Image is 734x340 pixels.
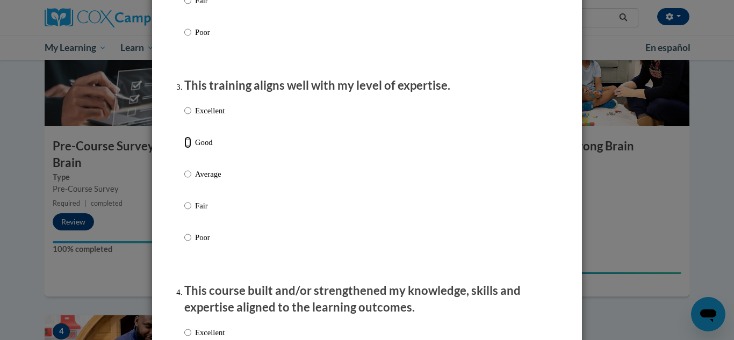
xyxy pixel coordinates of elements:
[195,232,225,243] p: Poor
[195,200,225,212] p: Fair
[195,327,225,338] p: Excellent
[184,232,191,243] input: Poor
[195,136,225,148] p: Good
[184,327,191,338] input: Excellent
[195,105,225,117] p: Excellent
[184,136,191,148] input: Good
[184,168,191,180] input: Average
[184,77,550,94] p: This training aligns well with my level of expertise.
[184,200,191,212] input: Fair
[195,168,225,180] p: Average
[195,26,225,38] p: Poor
[184,105,191,117] input: Excellent
[184,26,191,38] input: Poor
[184,283,550,316] p: This course built and/or strengthened my knowledge, skills and expertise aligned to the learning ...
